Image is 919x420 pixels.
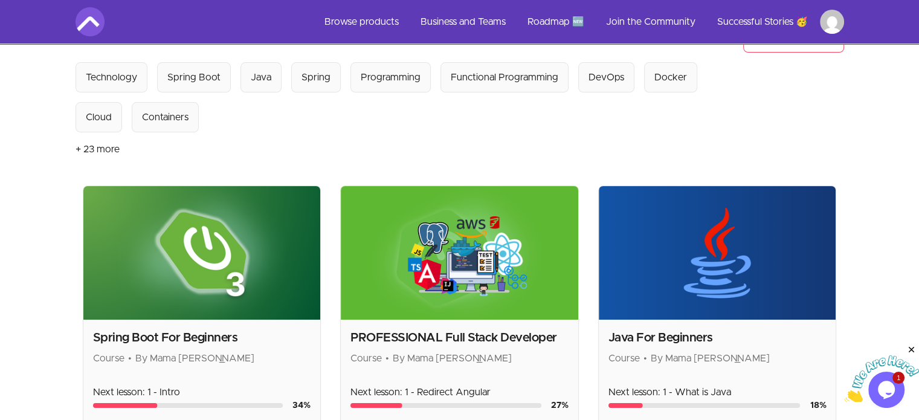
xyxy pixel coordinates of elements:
span: Course [608,354,640,363]
div: Course progress [350,403,541,408]
h2: Java For Beginners [608,329,827,346]
p: Next lesson: 1 - What is Java [608,385,827,399]
div: Technology [86,70,137,85]
a: Roadmap 🆕 [518,7,594,36]
nav: Main [315,7,844,36]
img: Product image for PROFESSIONAL Full Stack Developer [341,186,578,320]
span: By Mama [PERSON_NAME] [651,354,770,363]
span: 18 % [810,401,826,410]
div: Course progress [608,403,801,408]
div: Spring [301,70,331,85]
h2: PROFESSIONAL Full Stack Developer [350,329,569,346]
iframe: chat widget [844,344,919,402]
span: • [128,354,132,363]
div: Docker [654,70,687,85]
div: DevOps [588,70,624,85]
img: Product image for Java For Beginners [599,186,836,320]
a: Successful Stories 🥳 [708,7,817,36]
p: Next lesson: 1 - Intro [93,385,311,399]
div: Containers [142,110,189,124]
a: Business and Teams [411,7,515,36]
span: Course [350,354,382,363]
span: By Mama [PERSON_NAME] [135,354,254,363]
div: Java [251,70,271,85]
span: By Mama [PERSON_NAME] [393,354,512,363]
div: Programming [361,70,421,85]
div: Course progress [93,403,283,408]
img: Profile image for khalil Abualulla [820,10,844,34]
a: Join the Community [596,7,705,36]
img: Amigoscode logo [76,7,105,36]
img: Product image for Spring Boot For Beginners [83,186,321,320]
span: 27 % [551,401,569,410]
span: • [643,354,647,363]
p: Next lesson: 1 - Redirect Angular [350,385,569,399]
div: Cloud [86,110,112,124]
div: Spring Boot [167,70,221,85]
div: Functional Programming [451,70,558,85]
button: + 23 more [76,132,120,166]
h2: Spring Boot For Beginners [93,329,311,346]
span: Course [93,354,124,363]
span: 34 % [292,401,311,410]
a: Browse products [315,7,408,36]
span: • [385,354,389,363]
